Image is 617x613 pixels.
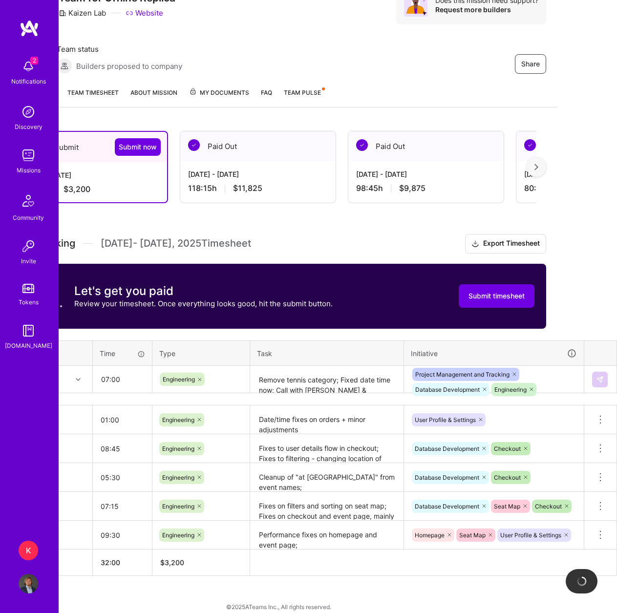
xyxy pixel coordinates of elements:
[284,87,324,107] a: Team Pulse
[19,102,38,122] img: discovery
[535,503,562,510] span: Checkout
[261,87,272,107] a: FAQ
[19,297,39,307] div: Tokens
[21,256,36,266] div: Invite
[468,291,525,301] span: Submit timesheet
[19,541,38,560] div: K
[5,340,52,351] div: [DOMAIN_NAME]
[126,8,163,18] a: Website
[162,416,194,423] span: Engineering
[76,61,182,71] span: Builders proposed to company
[19,574,38,593] img: User Avatar
[163,376,195,383] span: Engineering
[233,183,262,193] span: $11,825
[59,8,106,18] div: Kaizen Lab
[180,131,336,161] div: Paid Out
[189,87,249,98] span: My Documents
[399,183,426,193] span: $9,875
[415,445,479,452] span: Database Development
[74,298,333,309] p: Review your timesheet. Once everything looks good, hit the submit button.
[188,183,328,193] div: 118:15 h
[93,436,152,462] input: HH:MM
[189,87,249,107] a: My Documents
[251,367,403,393] textarea: Remove tennis category; Fixed date time now; Call with [PERSON_NAME] & [PERSON_NAME]
[100,348,145,359] div: Time
[19,321,38,340] img: guide book
[592,372,609,387] div: null
[101,237,251,250] span: [DATE] - [DATE] , 2025 Timesheet
[415,474,479,481] span: Database Development
[13,132,167,162] div: To Submit
[93,522,152,548] input: HH:MM
[500,531,561,539] span: User Profile & Settings
[57,58,72,74] img: Builders proposed to company
[162,531,194,539] span: Engineering
[415,386,480,393] span: Database Development
[188,139,200,151] img: Paid Out
[251,522,403,549] textarea: Performance fixes on homepage and event page; Misalignment of data on orders
[596,376,604,383] img: Submit
[435,5,538,14] div: Request more builders
[356,139,368,151] img: Paid Out
[19,146,38,165] img: teamwork
[415,416,476,423] span: User Profile & Settings
[130,87,177,107] a: About Mission
[459,284,534,308] button: Submit timesheet
[21,184,159,194] div: 32:00 h
[356,169,496,179] div: [DATE] - [DATE]
[74,284,333,298] h3: Let's get you paid
[93,407,152,433] input: HH:MM
[93,493,152,519] input: HH:MM
[162,445,194,452] span: Engineering
[76,377,81,382] i: icon Chevron
[250,340,404,366] th: Task
[251,435,403,462] textarea: Fixes to user details flow in checkout; Fixes to filtering - changing location of MetLife to work...
[348,131,504,161] div: Paid Out
[21,170,159,180] div: [DATE] - [DATE]
[64,184,90,194] span: $3,200
[459,531,486,539] span: Seat Map
[284,89,321,96] span: Team Pulse
[57,44,182,54] span: Team status
[19,236,38,256] img: Invite
[494,386,527,393] span: Engineering
[17,165,41,175] div: Missions
[20,20,39,37] img: logo
[575,575,588,587] img: loading
[465,234,546,254] button: Export Timesheet
[119,142,157,152] span: Submit now
[188,169,328,179] div: [DATE] - [DATE]
[22,284,34,293] img: tokens
[415,531,445,539] span: Homepage
[15,122,43,132] div: Discovery
[415,371,510,378] span: Project Management and Tracking
[19,57,38,76] img: bell
[515,54,546,74] button: Share
[471,239,479,249] i: icon Download
[16,541,41,560] a: K
[494,503,520,510] span: Seat Map
[494,474,521,481] span: Checkout
[16,574,41,593] a: User Avatar
[524,139,536,151] img: Paid Out
[356,183,496,193] div: 98:45 h
[93,465,152,490] input: HH:MM
[93,550,152,576] th: 32:00
[67,87,119,107] a: Team timesheet
[251,493,403,520] textarea: Fixes on filters and sorting on seat map; Fixes on checkout and event page, mainly regarding hard...
[11,76,46,86] div: Notifications
[411,348,577,359] div: Initiative
[93,366,151,392] input: HH:MM
[415,503,479,510] span: Database Development
[251,406,403,433] textarea: Date/time fixes on orders + minor adjustments
[494,445,521,452] span: Checkout
[17,189,40,212] img: Community
[30,57,38,64] span: 2
[59,9,66,17] i: icon CompanyGray
[152,340,250,366] th: Type
[115,138,161,156] button: Submit now
[534,164,538,170] img: right
[162,503,194,510] span: Engineering
[160,558,184,567] span: $ 3,200
[521,59,540,69] span: Share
